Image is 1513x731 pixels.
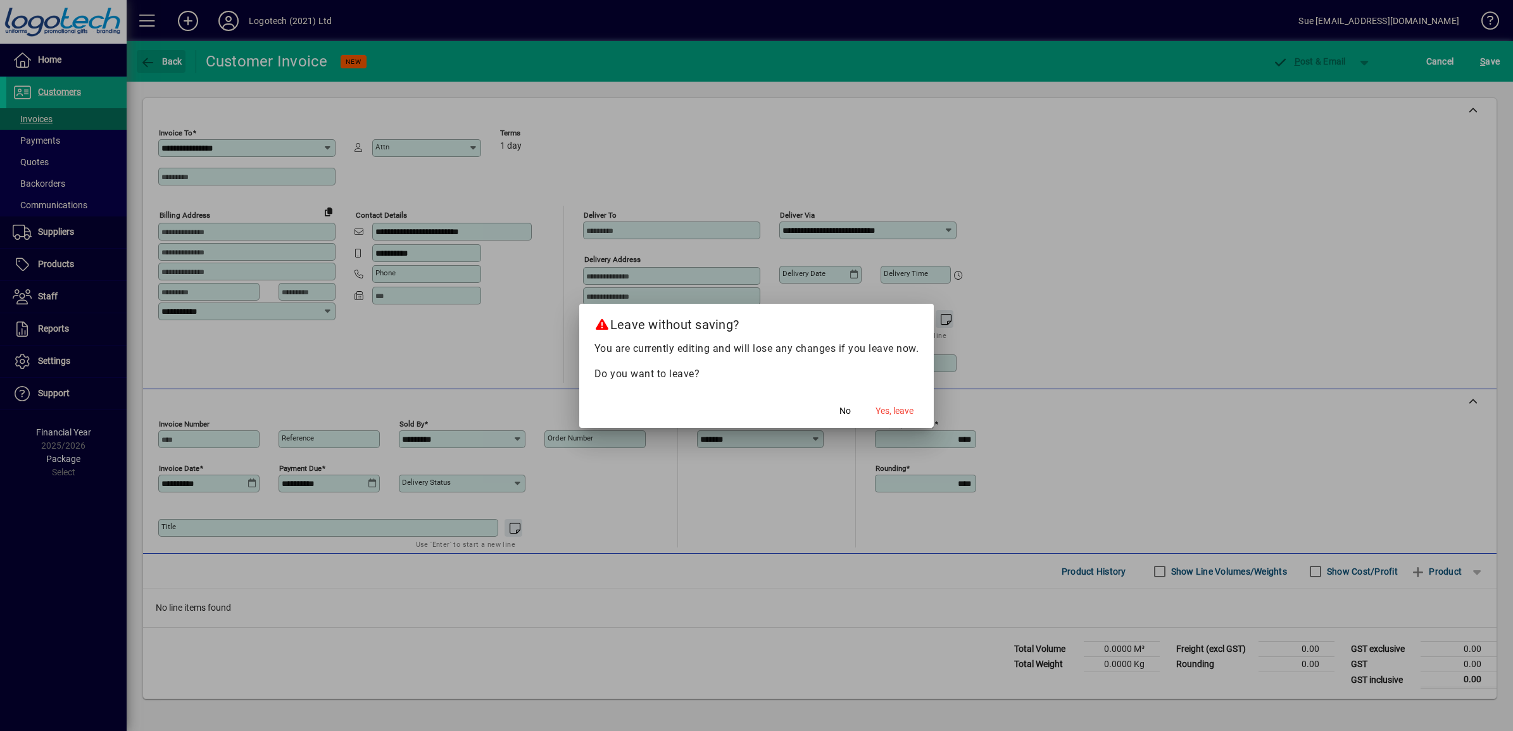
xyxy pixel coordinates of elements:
span: Yes, leave [876,404,913,418]
button: No [825,400,865,423]
p: You are currently editing and will lose any changes if you leave now. [594,341,919,356]
p: Do you want to leave? [594,366,919,382]
span: No [839,404,851,418]
button: Yes, leave [870,400,919,423]
h2: Leave without saving? [579,304,934,341]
